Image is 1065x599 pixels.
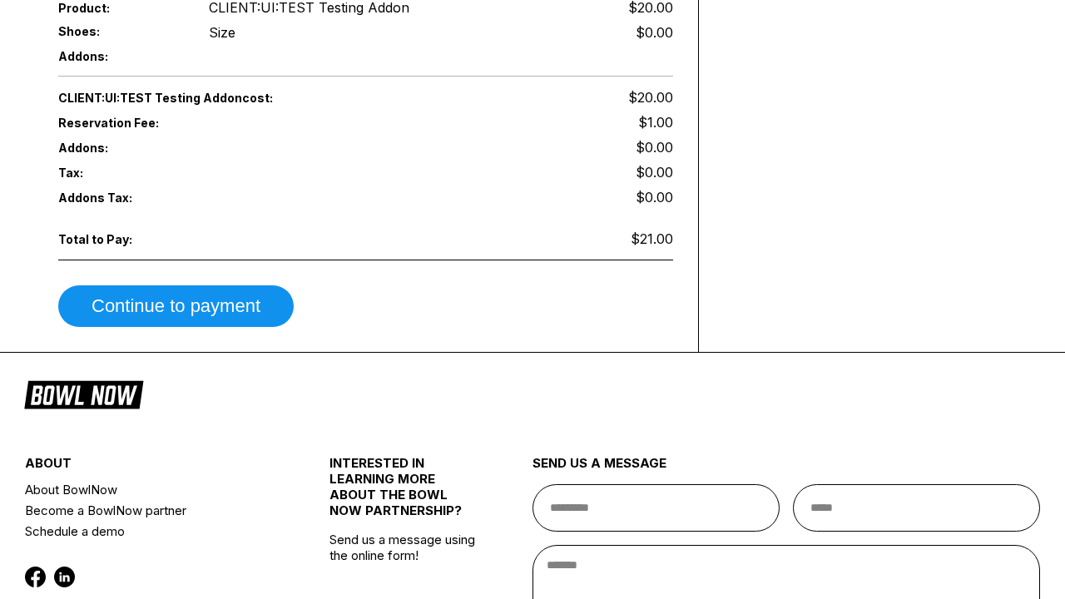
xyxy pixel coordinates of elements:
[58,1,181,15] span: Product:
[25,521,279,542] a: Schedule a demo
[58,166,181,180] span: Tax:
[58,116,366,130] span: Reservation Fee:
[58,49,181,63] span: Addons:
[636,164,673,181] span: $0.00
[58,232,181,246] span: Total to Pay:
[636,139,673,156] span: $0.00
[628,89,673,106] span: $20.00
[25,479,279,500] a: About BowlNow
[636,189,673,205] span: $0.00
[209,24,235,41] div: Size
[532,455,1040,484] div: send us a message
[58,91,366,105] span: CLIENT:UI:TEST Testing Addon cost:
[58,141,181,155] span: Addons:
[58,191,181,205] span: Addons Tax:
[638,114,673,131] span: $1.00
[631,230,673,247] span: $21.00
[25,500,279,521] a: Become a BowlNow partner
[58,285,294,327] button: Continue to payment
[58,24,181,38] span: Shoes:
[329,455,482,532] div: INTERESTED IN LEARNING MORE ABOUT THE BOWL NOW PARTNERSHIP?
[636,24,673,41] div: $0.00
[25,455,279,479] div: about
